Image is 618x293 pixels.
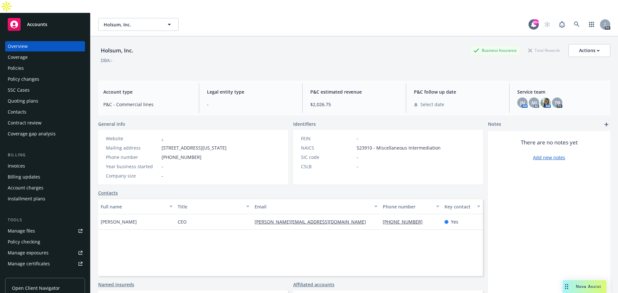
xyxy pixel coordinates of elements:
a: Installment plans [5,194,85,204]
a: Search [570,18,583,31]
a: - [162,135,163,142]
div: Quoting plans [8,96,38,106]
div: Company size [106,172,159,179]
span: Holsum, Inc. [104,21,159,28]
img: photo [540,97,551,108]
span: JN [520,99,525,106]
a: Billing updates [5,172,85,182]
a: Coverage [5,52,85,62]
span: Legal entity type [207,88,295,95]
a: Policy checking [5,237,85,247]
div: Holsum, Inc. [98,46,136,55]
div: Manage exposures [8,248,49,258]
span: Yes [451,218,458,225]
span: General info [98,121,125,127]
div: Account charges [8,183,43,193]
a: Start snowing [541,18,554,31]
span: - [162,172,163,179]
a: Contract review [5,118,85,128]
div: NAICS [301,144,354,151]
span: P&C estimated revenue [310,88,398,95]
span: - [162,163,163,170]
span: Select date [420,101,444,108]
span: There are no notes yet [521,139,578,146]
div: Phone number [383,203,432,210]
div: SIC code [301,154,354,160]
button: Holsum, Inc. [98,18,179,31]
button: Actions [568,44,610,57]
div: Website [106,135,159,142]
span: Account type [103,88,191,95]
span: Identifiers [293,121,316,127]
div: Contract review [8,118,42,128]
button: Title [175,199,252,214]
button: Phone number [380,199,442,214]
div: Coverage gap analysis [8,129,56,139]
div: Phone number [106,154,159,160]
a: Accounts [5,15,85,33]
span: P&C - Commercial lines [103,101,191,108]
a: Switch app [585,18,598,31]
button: Full name [98,199,175,214]
span: 523910 - Miscellaneous Intermediation [357,144,441,151]
div: Title [178,203,242,210]
a: Policy changes [5,74,85,84]
span: Accounts [27,22,47,27]
div: DBA: - [101,57,113,64]
div: Billing [5,152,85,158]
a: Manage BORs [5,270,85,280]
a: Quoting plans [5,96,85,106]
button: Email [252,199,380,214]
div: CSLB [301,163,354,170]
button: Nova Assist [563,280,606,293]
div: Mailing address [106,144,159,151]
span: - [357,163,358,170]
span: $2,026.75 [310,101,398,108]
div: Overview [8,41,28,51]
div: Drag to move [563,280,571,293]
div: Policies [8,63,24,73]
a: Overview [5,41,85,51]
button: Key contact [442,199,483,214]
a: [PHONE_NUMBER] [383,219,428,225]
span: [PHONE_NUMBER] [162,154,201,160]
a: Invoices [5,161,85,171]
div: Total Rewards [525,46,563,54]
div: Invoices [8,161,25,171]
div: Contacts [8,107,26,117]
div: Coverage [8,52,28,62]
div: SSC Cases [8,85,30,95]
div: Tools [5,217,85,223]
a: Contacts [98,189,118,196]
span: Notes [488,121,501,128]
span: Nova Assist [576,284,601,289]
a: Policies [5,63,85,73]
a: Account charges [5,183,85,193]
span: CEO [178,218,187,225]
a: Affiliated accounts [293,281,334,288]
span: P&C follow up date [414,88,502,95]
span: [STREET_ADDRESS][US_STATE] [162,144,227,151]
div: Manage files [8,226,35,236]
div: Full name [101,203,165,210]
div: Manage BORs [8,270,38,280]
div: Policy changes [8,74,39,84]
a: SSC Cases [5,85,85,95]
span: Service team [517,88,605,95]
div: Business Insurance [470,46,520,54]
a: Coverage gap analysis [5,129,85,139]
a: Manage certificates [5,259,85,269]
a: Named insureds [98,281,134,288]
span: - [357,135,358,142]
div: Year business started [106,163,159,170]
span: MJ [531,99,537,106]
div: Installment plans [8,194,45,204]
span: Manage exposures [5,248,85,258]
a: Manage files [5,226,85,236]
div: Actions [579,44,600,57]
div: Billing updates [8,172,40,182]
div: 99+ [533,19,539,25]
div: FEIN [301,135,354,142]
a: Add new notes [533,154,565,161]
a: add [603,121,610,128]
